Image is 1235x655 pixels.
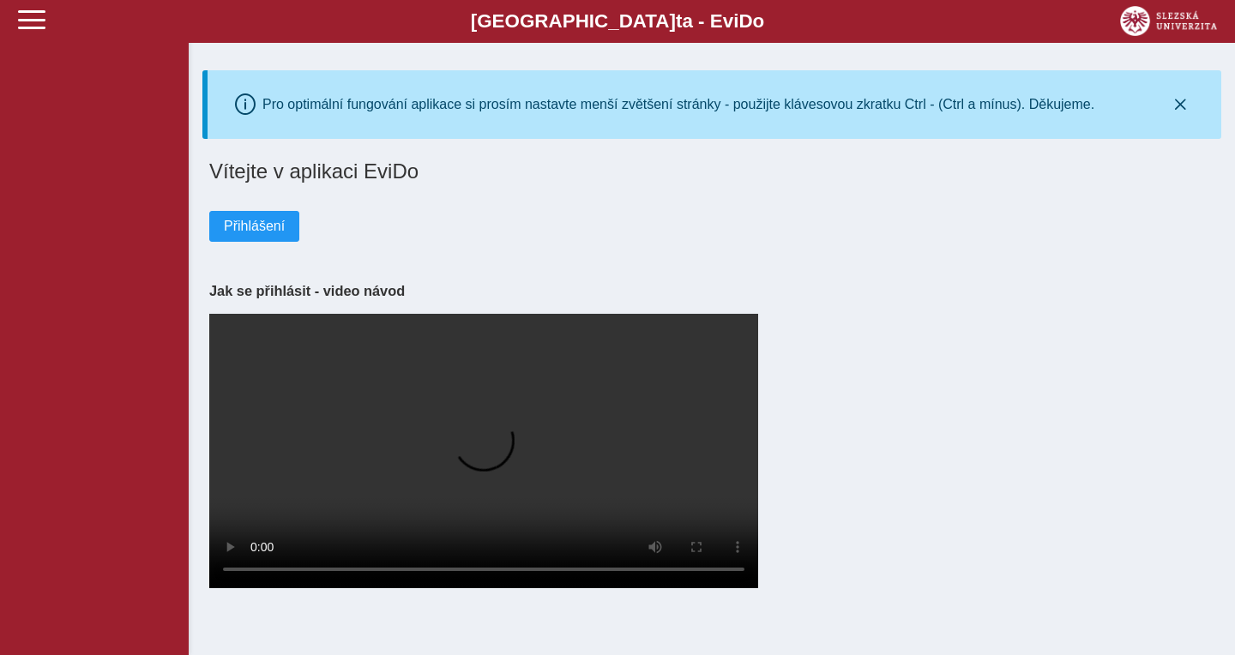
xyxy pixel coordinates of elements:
h3: Jak se přihlásit - video návod [209,283,1214,299]
span: D [738,10,752,32]
h1: Vítejte v aplikaci EviDo [209,159,1214,183]
span: o [753,10,765,32]
span: t [676,10,682,32]
span: Přihlášení [224,219,285,234]
img: logo_web_su.png [1120,6,1217,36]
div: Pro optimální fungování aplikace si prosím nastavte menší zvětšení stránky - použijte klávesovou ... [262,97,1094,112]
video: Your browser does not support the video tag. [209,314,758,588]
b: [GEOGRAPHIC_DATA] a - Evi [51,10,1184,33]
button: Přihlášení [209,211,299,242]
